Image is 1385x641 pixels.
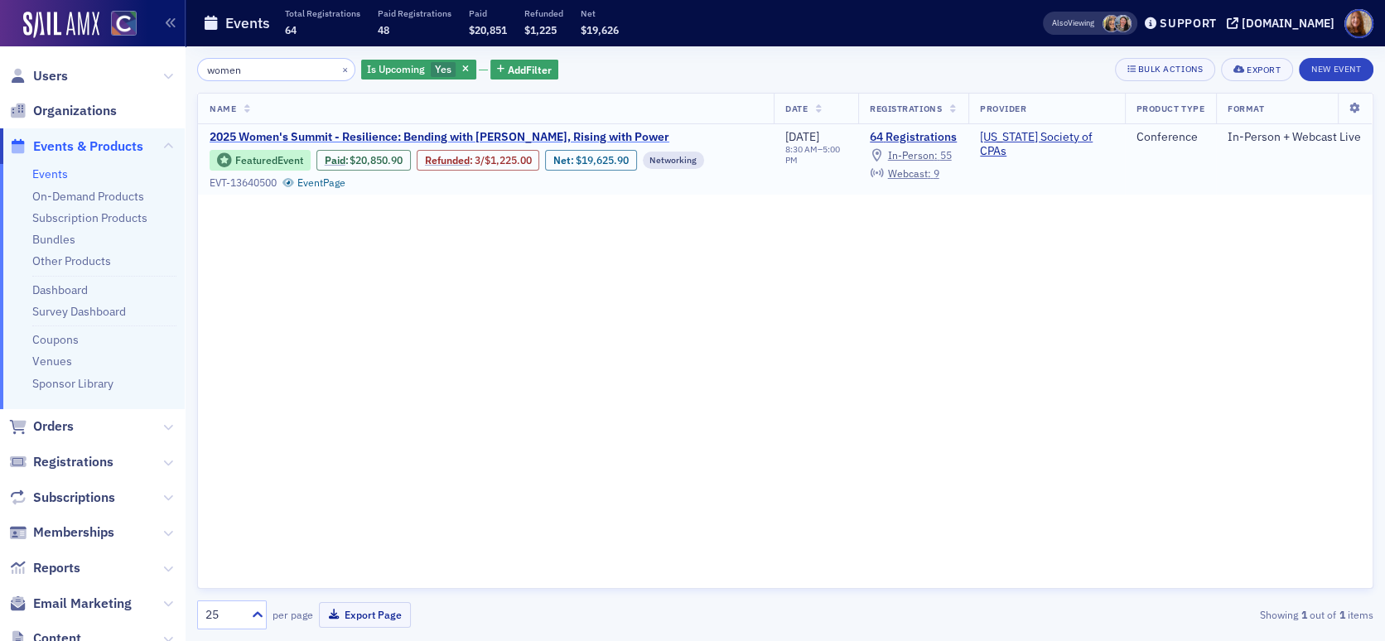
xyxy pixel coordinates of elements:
[934,166,939,180] span: 9
[9,595,132,613] a: Email Marketing
[316,150,411,170] div: Paid: 85 - $2085090
[32,253,111,268] a: Other Products
[1299,58,1373,81] button: New Event
[285,7,360,19] p: Total Registrations
[425,154,475,166] span: :
[1138,65,1203,74] div: Bulk Actions
[235,156,303,165] div: Featured Event
[33,417,74,436] span: Orders
[469,23,507,36] span: $20,851
[282,176,345,189] a: EventPage
[111,11,137,36] img: SailAMX
[888,148,938,161] span: In-Person :
[545,150,636,170] div: Net: $1962590
[1227,17,1340,29] button: [DOMAIN_NAME]
[1114,15,1132,32] span: Tiffany Carson
[1115,58,1215,81] button: Bulk Actions
[32,189,144,204] a: On-Demand Products
[350,154,403,166] span: $20,850.90
[325,154,350,166] span: :
[9,102,117,120] a: Organizations
[1247,65,1281,75] div: Export
[1299,60,1373,75] a: New Event
[32,332,79,347] a: Coupons
[581,23,619,36] span: $19,626
[785,143,840,166] time: 5:00 PM
[870,167,939,181] a: Webcast: 9
[225,13,270,33] h1: Events
[980,130,1113,159] a: [US_STATE] Society of CPAs
[32,232,75,247] a: Bundles
[1103,15,1120,32] span: Lauren Standiford
[319,602,411,628] button: Export Page
[1298,607,1310,622] strong: 1
[785,143,818,155] time: 8:30 AM
[1160,16,1217,31] div: Support
[210,150,311,171] div: Featured Event
[1052,17,1068,28] div: Also
[33,67,68,85] span: Users
[33,102,117,120] span: Organizations
[210,130,669,145] span: 2025 Women's Summit - Resilience: Bending with Grace, Rising with Power
[197,58,355,81] input: Search…
[643,152,705,168] div: Networking
[378,7,451,19] p: Paid Registrations
[576,154,629,166] span: $19,625.90
[485,154,532,166] span: $1,225.00
[1052,17,1094,29] span: Viewing
[378,23,389,36] span: 48
[1344,9,1373,38] span: Profile
[1336,607,1348,622] strong: 1
[285,23,297,36] span: 64
[32,166,68,181] a: Events
[361,60,476,80] div: Yes
[1136,130,1204,145] div: Conference
[553,154,576,166] span: Net :
[870,103,942,114] span: Registrations
[338,61,353,76] button: ×
[1228,130,1361,145] div: In-Person + Webcast Live
[33,137,143,156] span: Events & Products
[870,149,951,162] a: In-Person: 55
[9,559,80,577] a: Reports
[417,150,539,170] div: Refunded: 85 - $2085090
[99,11,137,39] a: View Homepage
[32,376,113,391] a: Sponsor Library
[9,67,68,85] a: Users
[1228,103,1264,114] span: Format
[33,523,114,542] span: Memberships
[33,559,80,577] span: Reports
[367,62,425,75] span: Is Upcoming
[9,137,143,156] a: Events & Products
[490,60,558,80] button: AddFilter
[1221,58,1293,81] button: Export
[425,154,470,166] a: Refunded
[980,130,1113,159] span: Colorado Society of CPAs
[325,154,345,166] a: Paid
[1242,16,1334,31] div: [DOMAIN_NAME]
[9,489,115,507] a: Subscriptions
[205,606,242,624] div: 25
[581,7,619,19] p: Net
[32,304,126,319] a: Survey Dashboard
[524,23,557,36] span: $1,225
[33,453,113,471] span: Registrations
[33,595,132,613] span: Email Marketing
[785,129,819,144] span: [DATE]
[508,62,552,77] span: Add Filter
[940,148,952,161] span: 55
[23,12,99,38] img: SailAMX
[785,103,808,114] span: Date
[435,62,451,75] span: Yes
[888,166,931,180] span: Webcast :
[9,453,113,471] a: Registrations
[785,144,847,166] div: –
[9,417,74,436] a: Orders
[273,607,313,622] label: per page
[210,103,236,114] span: Name
[469,7,507,19] p: Paid
[9,523,114,542] a: Memberships
[33,489,115,507] span: Subscriptions
[993,607,1373,622] div: Showing out of items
